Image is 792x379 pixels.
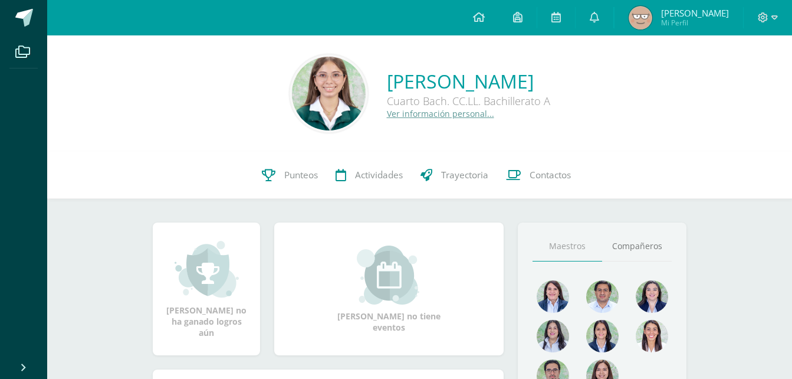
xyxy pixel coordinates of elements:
[165,240,248,338] div: [PERSON_NAME] no ha ganado logros aún
[330,246,448,333] div: [PERSON_NAME] no tiene eventos
[602,231,672,262] a: Compañeros
[530,169,571,181] span: Contactos
[533,231,602,262] a: Maestros
[355,169,403,181] span: Actividades
[537,280,569,313] img: 4477f7ca9110c21fc6bc39c35d56baaa.png
[387,68,550,94] a: [PERSON_NAME]
[412,152,497,199] a: Trayectoria
[387,94,550,108] div: Cuarto Bach. CC.LL. Bachillerato A
[497,152,580,199] a: Contactos
[636,280,668,313] img: 468d0cd9ecfcbce804e3ccd48d13f1ad.png
[629,6,652,30] img: 3dd3f3b30ed77a93fc89982ec5dbedb6.png
[661,7,729,19] span: [PERSON_NAME]
[636,320,668,352] img: 38d188cc98c34aa903096de2d1c9671e.png
[441,169,488,181] span: Trayectoria
[661,18,729,28] span: Mi Perfil
[292,57,366,130] img: 40fb2955756e317dfb5ef0591603a0c7.png
[586,280,619,313] img: 1e7bfa517bf798cc96a9d855bf172288.png
[284,169,318,181] span: Punteos
[327,152,412,199] a: Actividades
[387,108,494,119] a: Ver información personal...
[357,246,421,305] img: event_small.png
[253,152,327,199] a: Punteos
[586,320,619,352] img: d4e0c534ae446c0d00535d3bb96704e9.png
[175,240,239,299] img: achievement_small.png
[537,320,569,352] img: 1934cc27df4ca65fd091d7882280e9dd.png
